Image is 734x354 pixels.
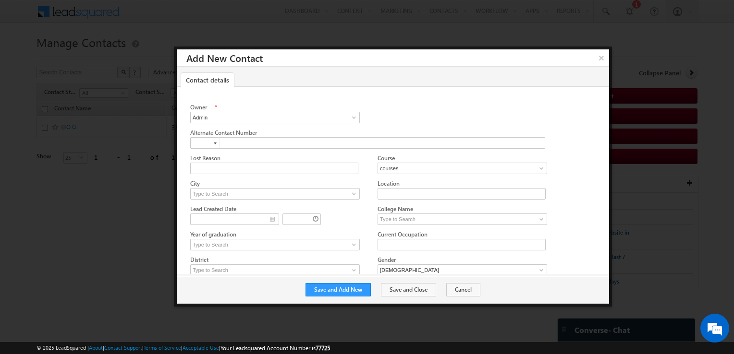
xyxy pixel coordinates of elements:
button: Cancel [446,283,480,296]
a: Acceptable Use [183,344,219,351]
label: Current Occupation [378,231,428,238]
a: Terms of Service [144,344,181,351]
h3: Add New Contact [186,49,609,66]
a: Show All Items [534,265,546,275]
label: Location [378,180,400,187]
a: Show All Items [347,240,359,249]
span: © 2025 LeadSquared | | | | | [37,343,330,353]
img: d_60004797649_company_0_60004797649 [16,50,40,63]
input: Type to Search [378,163,547,174]
input: Type to Search [378,264,547,276]
a: Contact Support [104,344,142,351]
label: City [190,180,200,187]
label: Year of graduation [190,231,236,238]
label: Alternate Contact Number [190,129,257,136]
button: × [594,49,609,66]
label: District [190,256,208,263]
input: Type to Search [190,239,360,250]
em: Start Chat [131,278,174,291]
input: Type to Search [190,188,360,200]
div: Minimize live chat window [158,5,181,28]
label: Lost Reason [190,154,220,162]
span: 77725 [316,344,330,352]
div: Chat with us now [50,50,161,63]
a: Show All Items [534,214,546,224]
label: College Name [378,205,413,212]
a: Contact details [181,72,234,89]
label: Owner [190,104,207,111]
span: Your Leadsquared Account Number is [220,344,330,352]
input: Type to Search [190,112,360,123]
button: Save and Close [381,283,436,296]
input: Type to Search [378,213,547,225]
label: Lead Created Date [190,205,236,212]
label: Course [378,154,395,162]
a: Show All Items [534,164,546,173]
input: Type to Search [190,264,360,276]
a: Show All Items [347,113,359,122]
textarea: Type your message and hit 'Enter' [12,89,175,271]
label: Gender [378,256,396,263]
button: Save and Add New [306,283,371,296]
a: Show All Items [347,189,359,199]
a: Show All Items [347,265,359,275]
a: About [89,344,103,351]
